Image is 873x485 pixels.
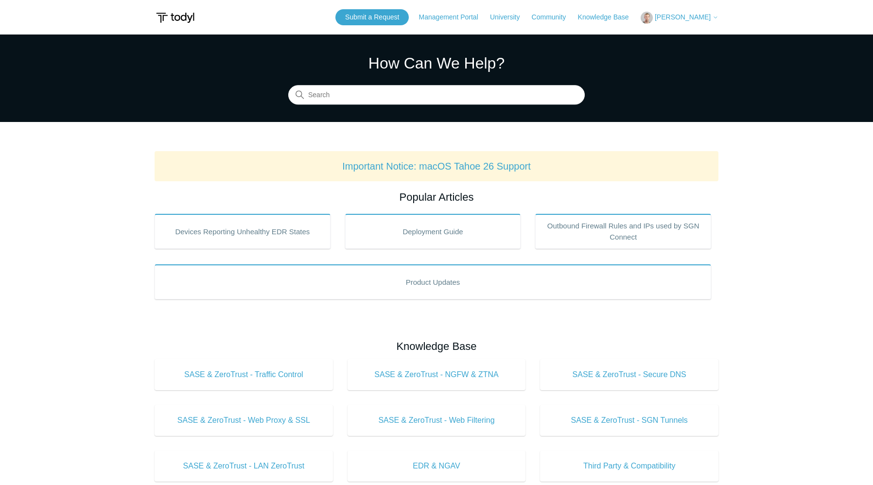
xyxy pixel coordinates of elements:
span: SASE & ZeroTrust - Secure DNS [555,369,704,381]
span: SASE & ZeroTrust - Web Filtering [362,415,511,426]
h1: How Can We Help? [288,52,585,75]
a: Submit a Request [335,9,409,25]
span: [PERSON_NAME] [655,13,711,21]
span: SASE & ZeroTrust - SGN Tunnels [555,415,704,426]
a: Devices Reporting Unhealthy EDR States [155,214,331,249]
a: SASE & ZeroTrust - LAN ZeroTrust [155,450,333,482]
a: University [490,12,529,22]
a: SASE & ZeroTrust - NGFW & ZTNA [348,359,526,390]
span: SASE & ZeroTrust - NGFW & ZTNA [362,369,511,381]
a: Community [532,12,576,22]
span: SASE & ZeroTrust - Web Proxy & SSL [169,415,318,426]
span: SASE & ZeroTrust - LAN ZeroTrust [169,460,318,472]
img: Todyl Support Center Help Center home page [155,9,196,27]
a: SASE & ZeroTrust - Traffic Control [155,359,333,390]
a: SASE & ZeroTrust - Web Proxy & SSL [155,405,333,436]
a: EDR & NGAV [348,450,526,482]
a: Outbound Firewall Rules and IPs used by SGN Connect [535,214,711,249]
a: SASE & ZeroTrust - Secure DNS [540,359,718,390]
a: Third Party & Compatibility [540,450,718,482]
a: SASE & ZeroTrust - Web Filtering [348,405,526,436]
a: Deployment Guide [345,214,521,249]
button: [PERSON_NAME] [641,12,718,24]
span: SASE & ZeroTrust - Traffic Control [169,369,318,381]
h2: Knowledge Base [155,338,718,354]
a: SASE & ZeroTrust - SGN Tunnels [540,405,718,436]
a: Knowledge Base [578,12,639,22]
span: Third Party & Compatibility [555,460,704,472]
a: Product Updates [155,264,711,299]
a: Management Portal [419,12,488,22]
span: EDR & NGAV [362,460,511,472]
h2: Popular Articles [155,189,718,205]
input: Search [288,86,585,105]
a: Important Notice: macOS Tahoe 26 Support [342,161,531,172]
